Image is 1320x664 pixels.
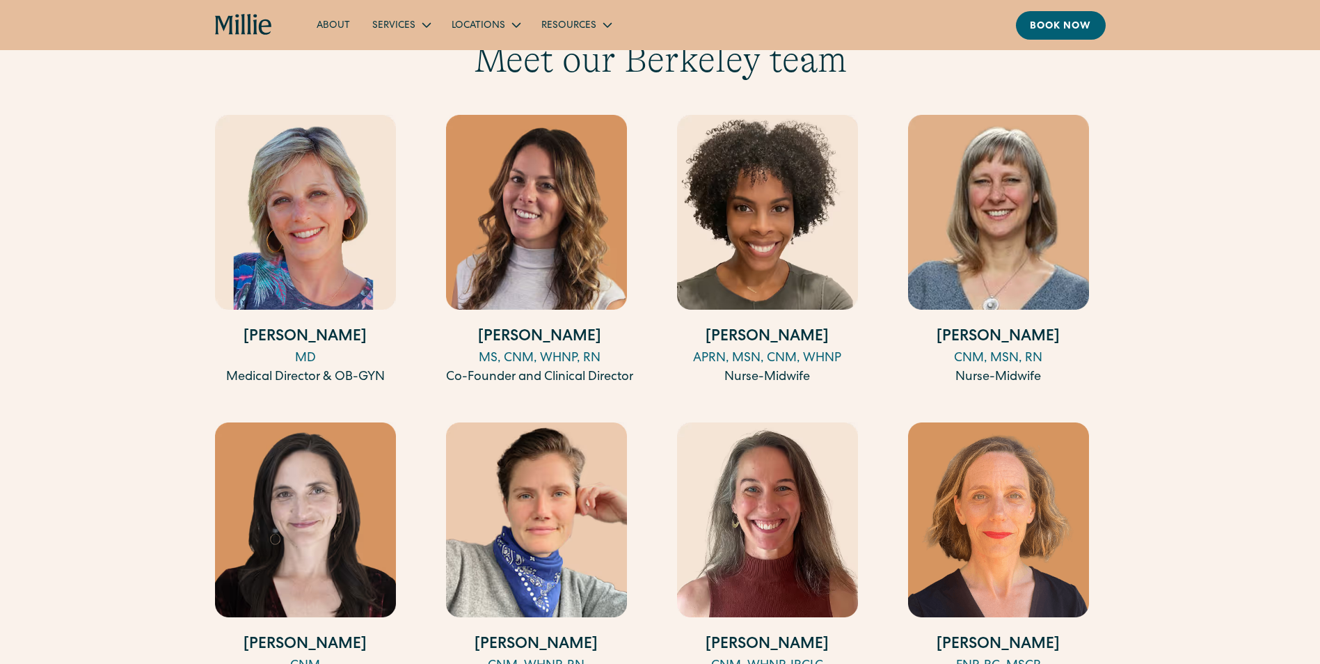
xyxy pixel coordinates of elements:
[677,115,858,387] a: [PERSON_NAME]APRN, MSN, CNM, WHNPNurse-Midwife
[215,38,1106,81] h3: Meet our Berkeley team
[446,634,627,657] h4: [PERSON_NAME]
[215,14,273,36] a: home
[908,634,1089,657] h4: [PERSON_NAME]
[908,349,1089,368] div: CNM, MSN, RN
[446,326,633,349] h4: [PERSON_NAME]
[446,368,633,387] div: Co-Founder and Clinical Director
[215,349,396,368] div: MD
[1016,11,1106,40] a: Book now
[530,13,621,36] div: Resources
[215,115,396,387] a: [PERSON_NAME]MDMedical Director & OB-GYN
[305,13,361,36] a: About
[372,19,415,33] div: Services
[908,115,1089,387] a: [PERSON_NAME]CNM, MSN, RNNurse-Midwife
[1030,19,1092,34] div: Book now
[361,13,440,36] div: Services
[446,115,633,387] a: [PERSON_NAME]MS, CNM, WHNP, RNCo-Founder and Clinical Director
[677,349,858,368] div: APRN, MSN, CNM, WHNP
[541,19,596,33] div: Resources
[677,326,858,349] h4: [PERSON_NAME]
[908,368,1089,387] div: Nurse-Midwife
[446,349,633,368] div: MS, CNM, WHNP, RN
[215,368,396,387] div: Medical Director & OB-GYN
[452,19,505,33] div: Locations
[677,368,858,387] div: Nurse-Midwife
[215,634,396,657] h4: [PERSON_NAME]
[908,326,1089,349] h4: [PERSON_NAME]
[677,634,858,657] h4: [PERSON_NAME]
[215,326,396,349] h4: [PERSON_NAME]
[440,13,530,36] div: Locations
